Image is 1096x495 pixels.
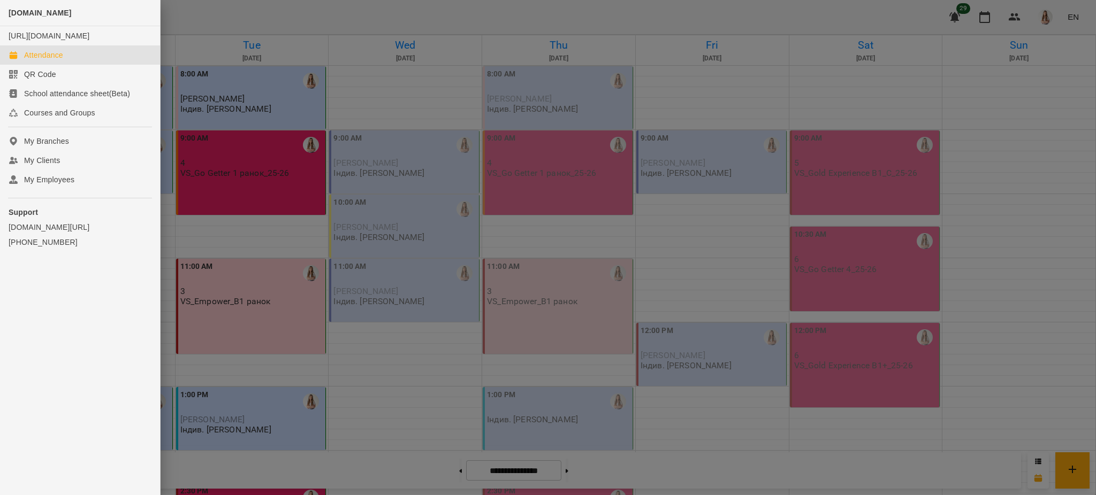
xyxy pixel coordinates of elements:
div: Courses and Groups [24,107,95,118]
div: QR Code [24,69,56,80]
div: Attendance [24,50,63,60]
div: My Branches [24,136,69,146]
a: [DOMAIN_NAME][URL] [9,222,151,233]
a: [PHONE_NUMBER] [9,237,151,247]
div: School attendance sheet(Beta) [24,88,130,99]
div: My Clients [24,155,60,166]
div: My Employees [24,174,74,185]
span: [DOMAIN_NAME] [9,9,72,17]
p: Support [9,207,151,218]
a: [URL][DOMAIN_NAME] [9,32,89,40]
